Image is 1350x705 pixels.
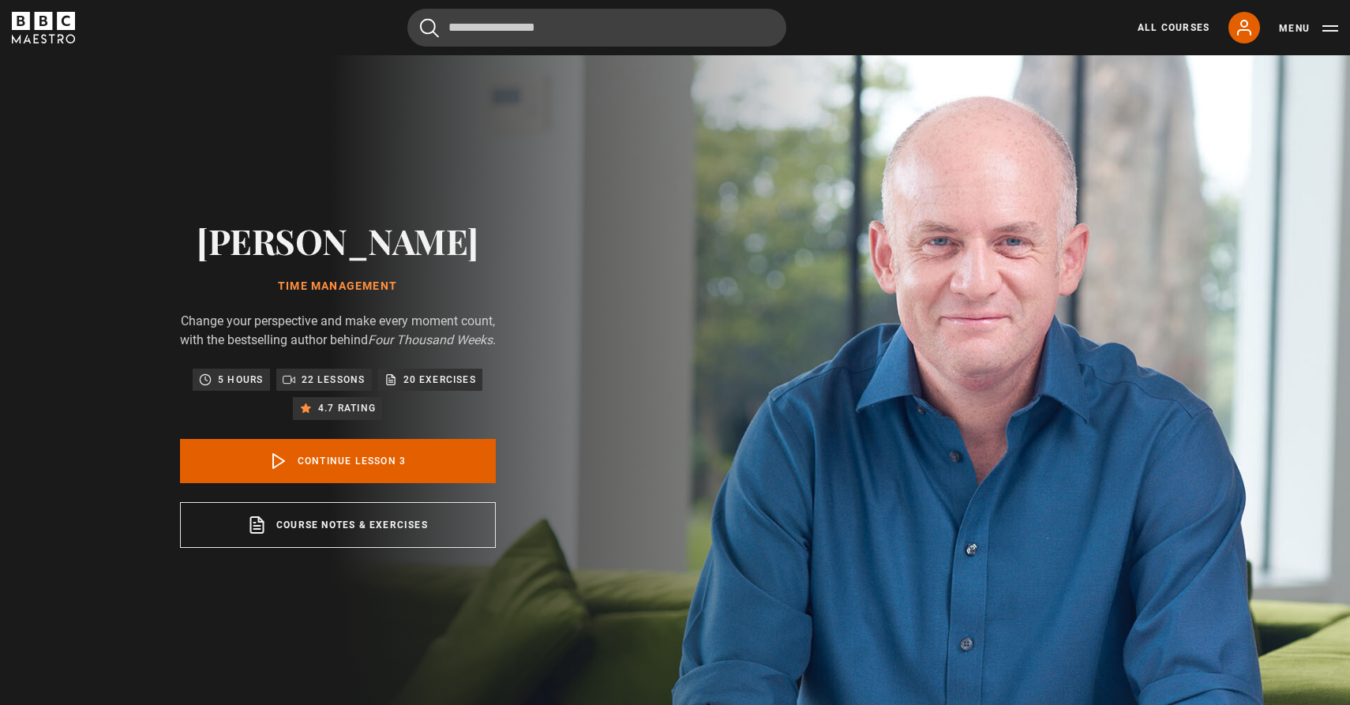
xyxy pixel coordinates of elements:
a: Course notes & exercises [180,502,496,548]
p: 22 lessons [302,372,366,388]
h2: [PERSON_NAME] [180,220,496,261]
p: Change your perspective and make every moment count, with the bestselling author behind . [180,312,496,350]
button: Submit the search query [420,18,439,38]
i: Four Thousand Weeks [368,332,493,347]
p: 20 exercises [403,372,476,388]
a: All Courses [1138,21,1209,35]
svg: BBC Maestro [12,12,75,43]
p: 5 hours [218,372,263,388]
a: Continue lesson 3 [180,439,496,483]
input: Search [407,9,786,47]
button: Toggle navigation [1279,21,1338,36]
h1: Time Management [180,280,496,293]
p: 4.7 rating [318,400,376,416]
